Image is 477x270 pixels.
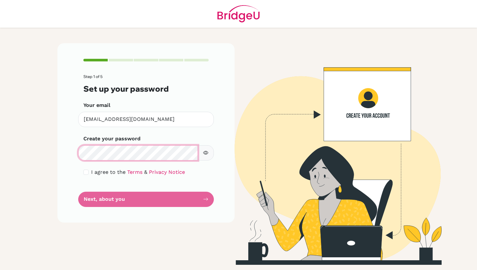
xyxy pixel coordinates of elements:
[127,169,142,175] a: Terms
[83,101,110,109] label: Your email
[83,135,141,143] label: Create your password
[83,74,103,79] span: Step 1 of 5
[144,169,147,175] span: &
[83,84,209,94] h3: Set up your password
[91,169,126,175] span: I agree to the
[149,169,185,175] a: Privacy Notice
[78,112,214,127] input: Insert your email*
